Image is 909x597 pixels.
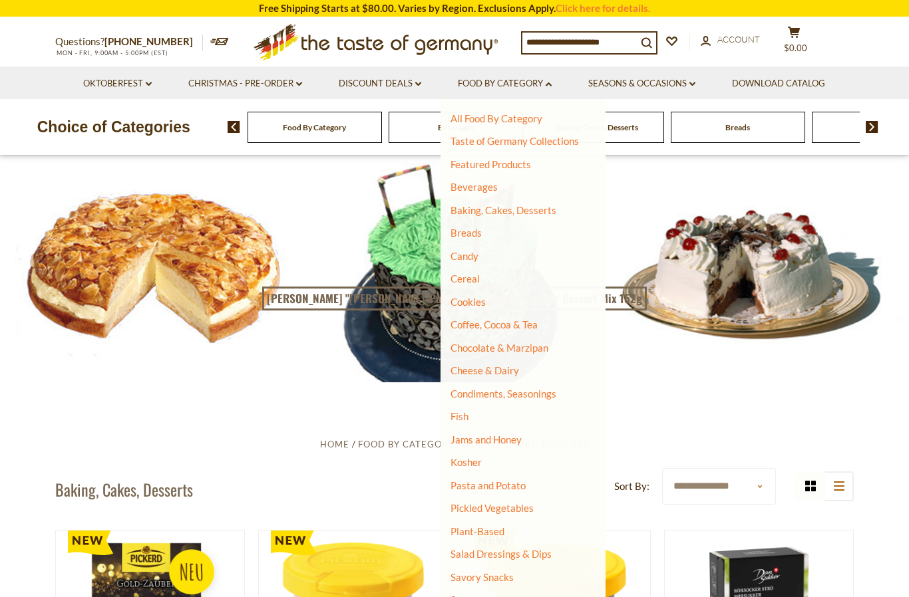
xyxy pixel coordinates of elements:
[717,34,760,45] span: Account
[451,364,519,376] a: Cheese & Dairy
[55,33,203,51] p: Questions?
[451,273,480,285] a: Cereal
[451,502,534,514] a: Pickled Vegetables
[438,122,474,132] a: Beverages
[725,122,750,132] a: Breads
[451,388,556,400] a: Condiments, Seasonings
[55,479,193,499] h1: Baking, Cakes, Desserts
[732,76,825,91] a: Download Catalog
[866,121,878,133] img: next arrow
[458,76,552,91] a: Food By Category
[784,43,807,53] span: $0.00
[451,135,579,147] a: Taste of Germany Collections
[451,318,538,330] a: Coffee, Cocoa & Tea
[339,76,421,91] a: Discount Deals
[451,456,482,468] a: Kosher
[451,296,486,308] a: Cookies
[104,35,193,47] a: [PHONE_NUMBER]
[451,479,526,491] a: Pasta and Potato
[262,287,647,310] a: [PERSON_NAME] "[PERSON_NAME]-Puefferchen" Apple Popover Dessert Mix 152g
[188,76,302,91] a: Christmas - PRE-ORDER
[451,250,478,262] a: Candy
[451,227,482,239] a: Breads
[83,76,152,91] a: Oktoberfest
[451,548,552,560] a: Salad Dressings & Dips
[283,122,346,132] a: Food By Category
[451,342,548,354] a: Chocolate & Marzipan
[451,112,542,124] a: All Food By Category
[774,26,814,59] button: $0.00
[320,439,349,449] a: Home
[451,571,514,583] a: Savory Snacks
[451,433,522,445] a: Jams and Honey
[614,478,649,495] label: Sort By:
[451,158,531,170] a: Featured Products
[451,204,556,216] a: Baking, Cakes, Desserts
[55,49,168,57] span: MON - FRI, 9:00AM - 5:00PM (EST)
[358,439,454,449] a: Food By Category
[451,410,468,422] a: Fish
[556,2,650,14] a: Click here for details.
[451,525,504,537] a: Plant-Based
[588,76,695,91] a: Seasons & Occasions
[228,121,240,133] img: previous arrow
[701,33,760,47] a: Account
[451,181,498,193] a: Beverages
